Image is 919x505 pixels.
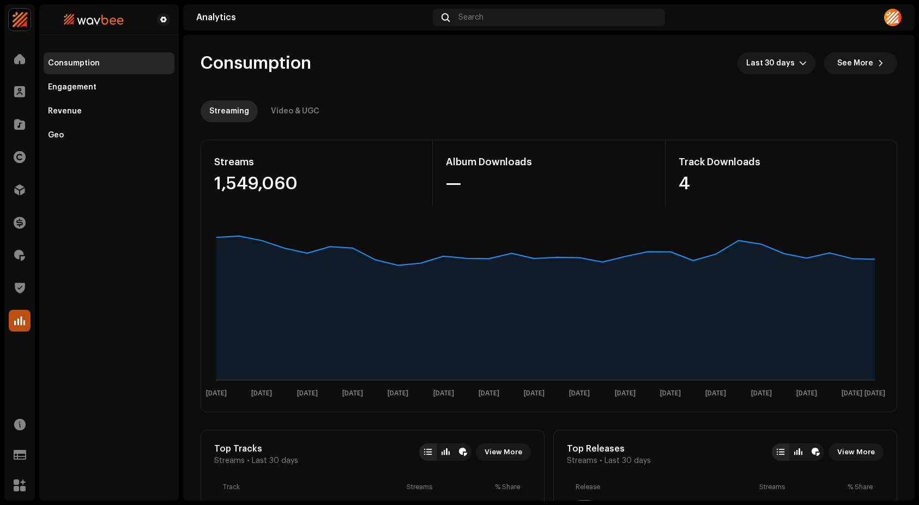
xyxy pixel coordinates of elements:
text: [DATE] [388,390,408,397]
img: 80b39ab6-6ad5-4674-8943-5cc4091564f4 [48,13,140,26]
text: [DATE] [524,390,545,397]
div: Consumption [48,59,100,68]
span: View More [485,441,522,463]
div: — [446,175,651,193]
re-m-nav-item: Revenue [44,100,174,122]
span: See More [837,52,873,74]
span: Last 30 days [746,52,799,74]
div: Geo [48,131,64,140]
div: Streams [407,483,491,491]
text: [DATE] [251,390,272,397]
text: [DATE] [842,390,862,397]
div: Track Downloads [679,153,884,171]
span: Last 30 days [252,456,298,465]
div: % Share [495,483,522,491]
span: Search [458,13,483,22]
button: See More [824,52,897,74]
img: edf75770-94a4-4c7b-81a4-750147990cad [9,9,31,31]
span: Last 30 days [604,456,651,465]
div: Analytics [196,13,428,22]
text: [DATE] [206,390,227,397]
text: [DATE] [342,390,363,397]
span: Streams [567,456,597,465]
span: Streams [214,456,245,465]
text: [DATE] [864,390,885,397]
div: % Share [848,483,875,491]
text: [DATE] [479,390,499,397]
re-m-nav-item: Engagement [44,76,174,98]
div: Album Downloads [446,153,651,171]
div: Top Tracks [214,443,298,454]
text: [DATE] [297,390,318,397]
text: [DATE] [705,390,726,397]
span: View More [837,441,875,463]
text: [DATE] [433,390,454,397]
re-m-nav-item: Geo [44,124,174,146]
div: Track [223,483,402,491]
text: [DATE] [615,390,636,397]
div: Streams [214,153,419,171]
div: Top Releases [567,443,651,454]
div: Video & UGC [271,100,319,122]
img: 1048eac3-76b2-48ef-9337-23e6f26afba7 [884,9,902,26]
text: [DATE] [796,390,817,397]
div: Engagement [48,83,96,92]
div: 1,549,060 [214,175,419,193]
span: Consumption [201,52,311,74]
button: View More [476,443,531,461]
text: [DATE] [751,390,772,397]
div: 4 [679,175,884,193]
text: [DATE] [569,390,590,397]
text: [DATE] [660,390,681,397]
div: dropdown trigger [799,52,807,74]
div: Streaming [209,100,249,122]
span: • [247,456,250,465]
span: • [600,456,602,465]
button: View More [829,443,884,461]
div: Streams [759,483,843,491]
div: Revenue [48,107,82,116]
re-m-nav-item: Consumption [44,52,174,74]
div: Release [576,483,755,491]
